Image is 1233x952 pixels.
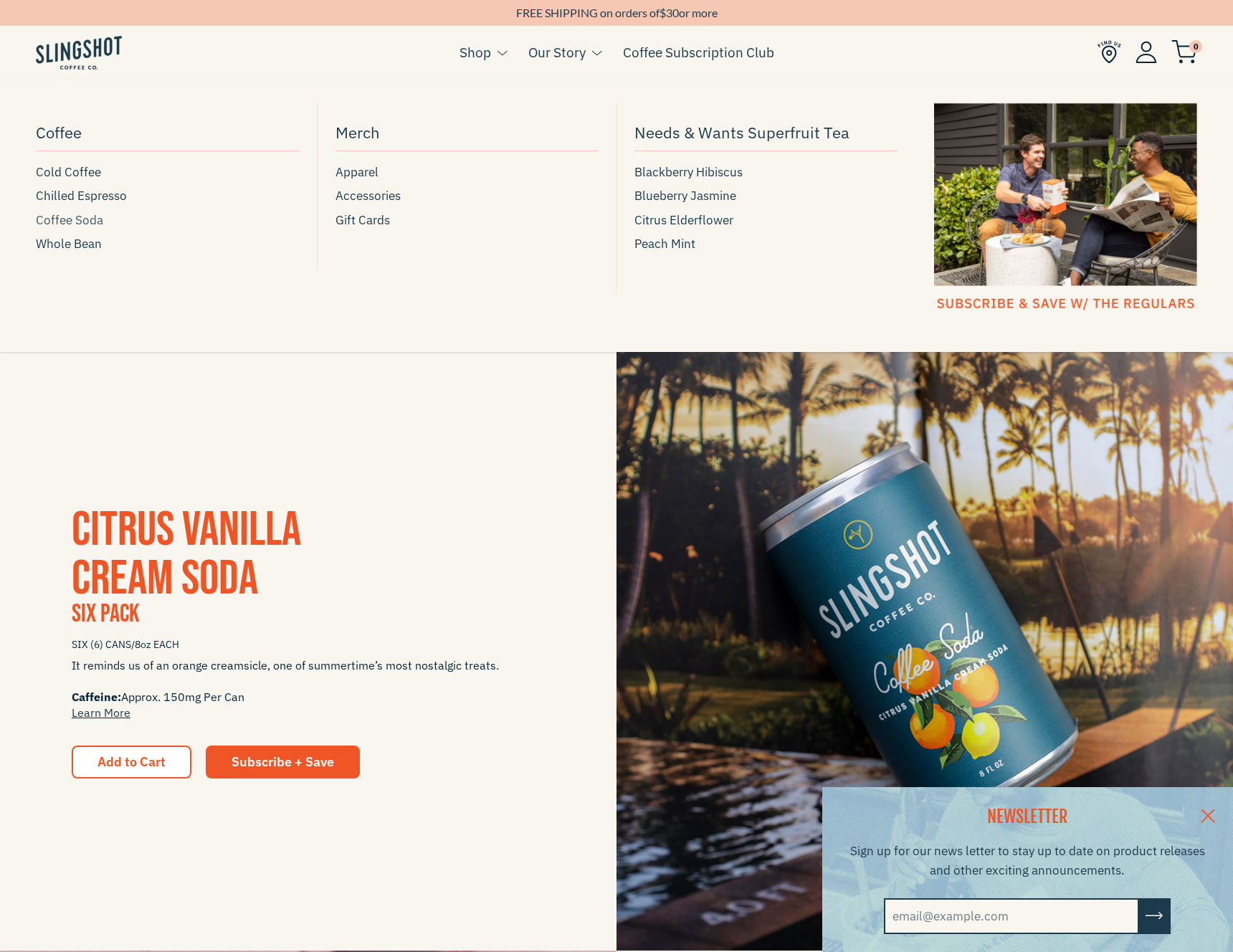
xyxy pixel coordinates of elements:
[335,163,379,182] span: Apparel
[634,211,733,230] span: Citrus Elderflower
[1136,41,1157,63] img: Account
[335,186,401,206] span: Accessories
[1189,40,1202,53] span: 0
[634,186,898,206] a: Blueberry Jasmine
[634,234,898,254] a: Peach Mint
[36,211,103,230] span: Coffee Soda
[634,116,898,151] a: Needs & Wants Superfruit Tea
[36,116,300,151] a: Coffee
[72,657,545,720] span: It reminds us of an orange creamsicle, one of summertime’s most nostalgic treats. Approx. 150mg P...
[36,234,300,254] a: Whole Bean
[1171,44,1197,61] a: 0
[335,211,599,230] a: Gift Cards
[72,501,301,608] a: CITRUS VANILLACREAM SODA
[72,746,191,779] button: Add to Cart
[335,163,599,182] a: Apparel
[72,599,139,629] span: Six Pack
[634,120,849,145] span: Needs & Wants Superfruit Tea
[335,186,599,206] a: Accessories
[616,334,1233,951] img: SLINGSHOT COFFEE SODA - CITRUS VANILLA CREAM SODA SIX PACK
[660,6,666,19] span: $
[72,632,545,657] span: SIX (6) CANS/8oz EACH
[36,234,102,254] span: Whole Bean
[36,163,300,182] a: Cold Coffee
[97,753,166,770] span: Add to Cart
[460,42,491,63] a: Shop
[634,163,898,182] a: Blackberry Hibiscus
[1098,40,1121,64] img: Find Us
[72,501,301,608] span: CITRUS VANILLA CREAM SODA
[36,186,300,206] a: Chilled Espresso
[666,6,679,19] span: 30
[335,120,380,145] span: Merch
[528,42,586,63] a: Our Story
[884,898,1139,934] input: email@example.com
[848,842,1206,880] p: Sign up for our news letter to stay up to date on product releases and other exciting announcements.
[206,746,360,779] a: Subscribe + Save
[1171,40,1197,64] img: cart
[634,186,736,206] span: Blueberry Jasmine
[335,211,390,230] span: Gift Cards
[36,120,82,145] span: Coffee
[36,186,127,206] span: Chilled Espresso
[634,234,695,254] span: Peach Mint
[232,753,334,770] span: Subscribe + Save
[36,211,300,230] a: Coffee Soda
[634,211,898,230] a: Citrus Elderflower
[36,163,101,182] span: Cold Coffee
[72,690,121,704] span: Caffeine:
[72,705,130,720] a: Learn More
[335,116,599,151] a: Merch
[634,163,743,182] span: Blackberry Hibiscus
[623,42,774,63] a: Coffee Subscription Club
[848,805,1206,829] h2: NEWSLETTER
